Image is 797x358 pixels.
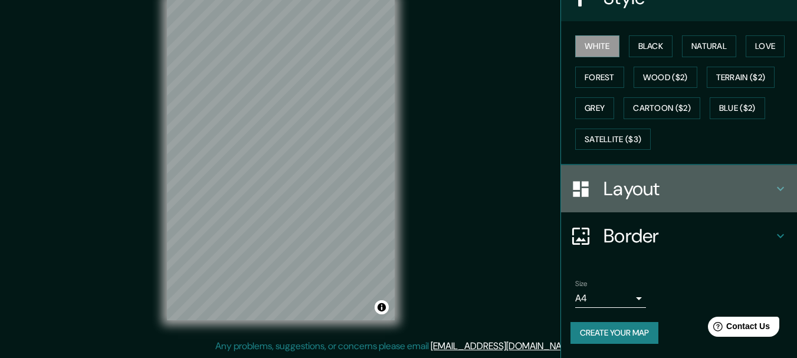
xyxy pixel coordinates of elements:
button: White [575,35,619,57]
h4: Border [604,224,773,248]
a: [EMAIL_ADDRESS][DOMAIN_NAME] [431,340,576,352]
button: Natural [682,35,736,57]
button: Satellite ($3) [575,129,651,150]
button: Wood ($2) [634,67,697,88]
button: Cartoon ($2) [624,97,700,119]
button: Terrain ($2) [707,67,775,88]
button: Create your map [570,322,658,344]
button: Toggle attribution [375,300,389,314]
button: Forest [575,67,624,88]
div: Layout [561,165,797,212]
button: Black [629,35,673,57]
p: Any problems, suggestions, or concerns please email . [215,339,578,353]
iframe: Help widget launcher [692,312,784,345]
label: Size [575,279,588,289]
button: Grey [575,97,614,119]
button: Love [746,35,785,57]
button: Blue ($2) [710,97,765,119]
h4: Layout [604,177,773,201]
div: Border [561,212,797,260]
div: A4 [575,289,646,308]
